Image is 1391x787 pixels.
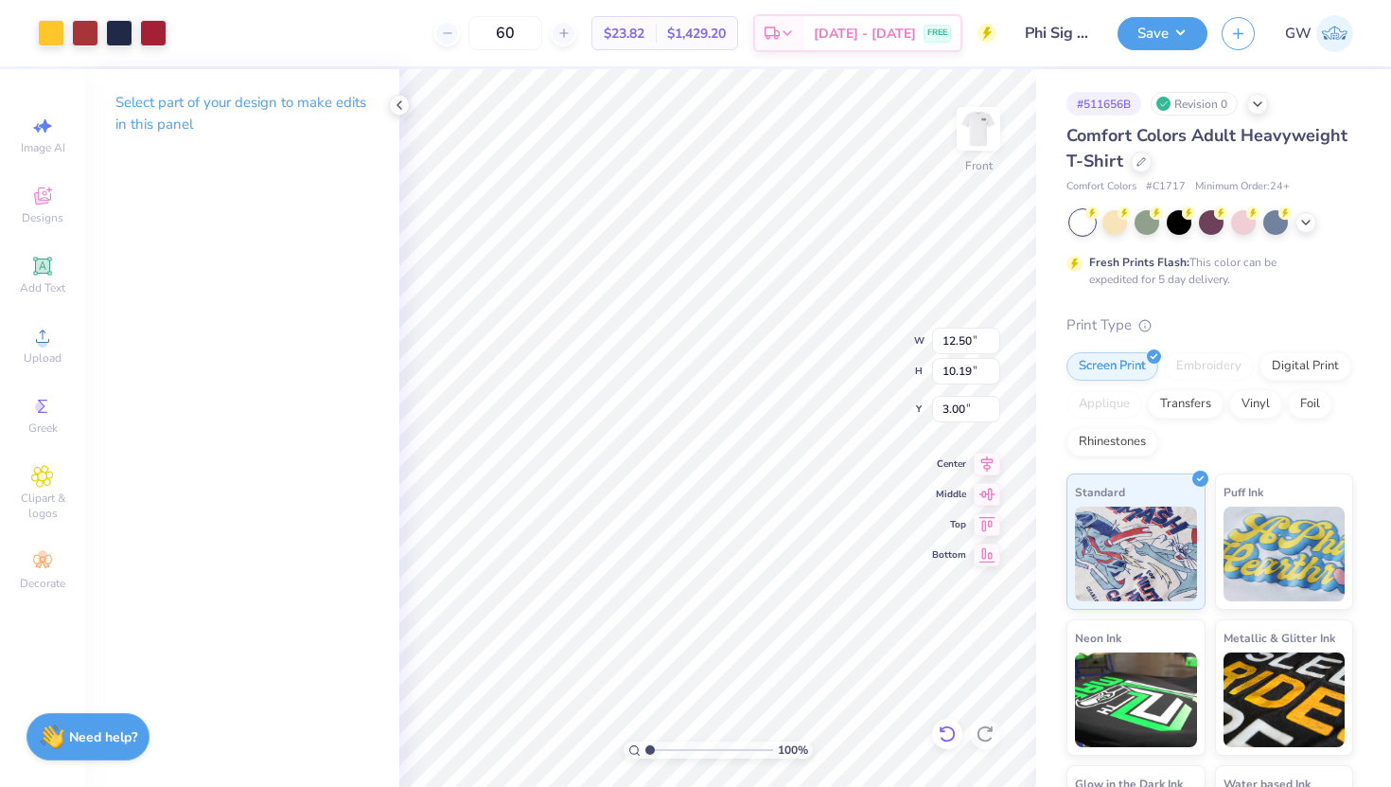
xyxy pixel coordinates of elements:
[1066,314,1353,336] div: Print Type
[927,27,947,40] span: FREE
[115,92,369,135] p: Select part of your design to make edits in this panel
[22,210,63,225] span: Designs
[1066,92,1141,116] div: # 511656B
[1075,628,1121,648] span: Neon Ink
[1195,179,1290,195] span: Minimum Order: 24 +
[1259,352,1351,381] div: Digital Print
[1075,507,1197,601] img: Standard
[932,457,966,471] span: Center
[1089,255,1189,270] strong: Fresh Prints Flash:
[1066,179,1136,195] span: Comfort Colors
[1224,482,1263,502] span: Puff Ink
[965,157,993,174] div: Front
[28,420,58,436] span: Greek
[24,350,62,366] span: Upload
[1316,15,1353,52] img: Gray Willits
[20,280,65,295] span: Add Text
[1066,428,1158,456] div: Rhinestones
[1224,507,1346,601] img: Puff Ink
[960,110,997,148] img: Front
[1285,23,1312,45] span: GW
[20,576,65,591] span: Decorate
[1118,17,1207,50] button: Save
[932,488,966,501] span: Middle
[1075,653,1197,747] img: Neon Ink
[932,518,966,531] span: Top
[1146,179,1186,195] span: # C1717
[1224,628,1335,648] span: Metallic & Glitter Ink
[1229,390,1282,419] div: Vinyl
[1066,352,1158,381] div: Screen Print
[778,742,808,759] span: 100 %
[9,491,76,521] span: Clipart & logos
[604,24,644,44] span: $23.82
[932,548,966,562] span: Bottom
[1075,482,1125,502] span: Standard
[21,140,65,155] span: Image AI
[1011,14,1103,52] input: Untitled Design
[1285,15,1353,52] a: GW
[1148,390,1224,419] div: Transfers
[1089,254,1322,288] div: This color can be expedited for 5 day delivery.
[1066,390,1142,419] div: Applique
[468,16,542,50] input: – –
[1066,124,1347,172] span: Comfort Colors Adult Heavyweight T-Shirt
[1288,390,1332,419] div: Foil
[814,24,916,44] span: [DATE] - [DATE]
[1224,653,1346,747] img: Metallic & Glitter Ink
[1164,352,1254,381] div: Embroidery
[667,24,726,44] span: $1,429.20
[1151,92,1238,116] div: Revision 0
[69,728,137,746] strong: Need help?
